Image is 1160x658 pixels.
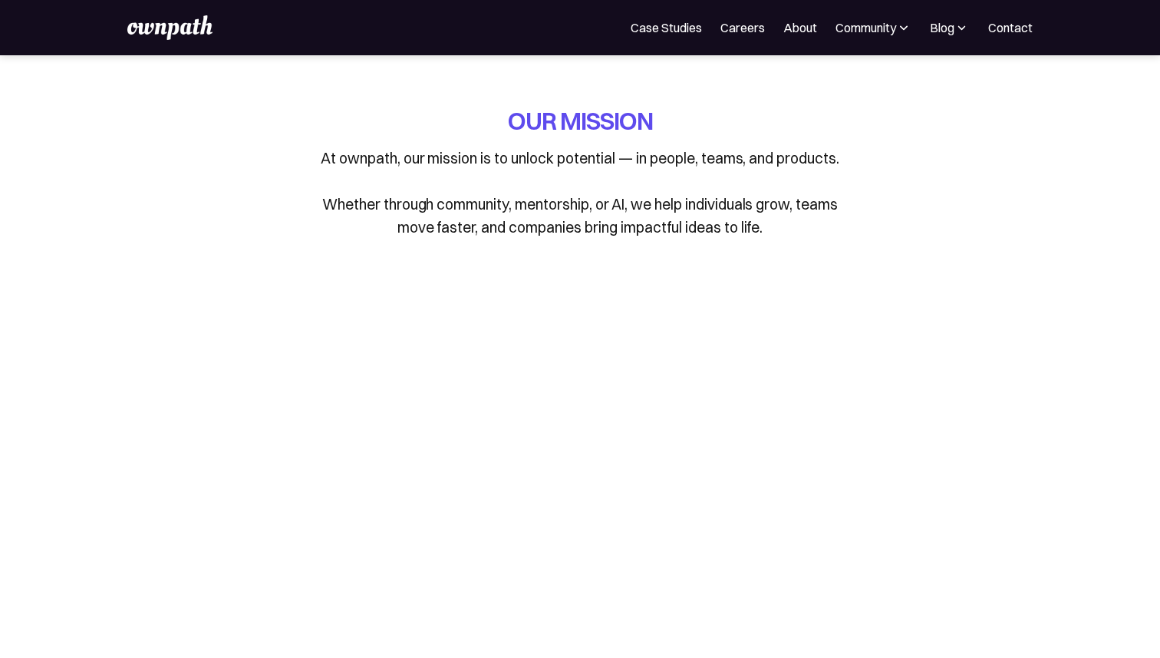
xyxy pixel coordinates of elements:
div: Community [835,18,911,37]
a: Case Studies [631,18,702,37]
p: At ownpath, our mission is to unlock potential — in people, teams, and products. Whether through ... [311,147,849,239]
h1: OUR MISSION [508,104,653,137]
a: Contact [988,18,1033,37]
div: Blog [930,18,954,37]
div: Blog [930,18,970,37]
a: About [783,18,817,37]
div: Community [835,18,896,37]
a: Careers [720,18,765,37]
